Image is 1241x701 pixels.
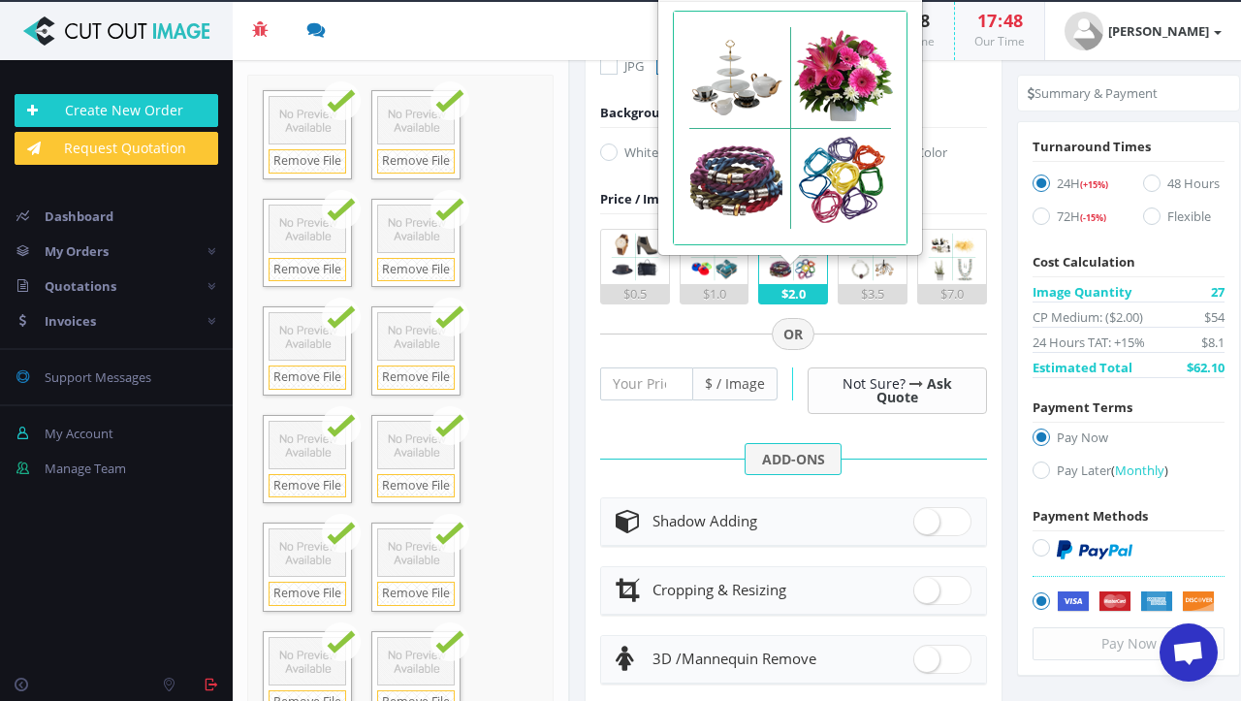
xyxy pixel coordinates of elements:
[377,366,455,390] a: Remove File
[1033,207,1114,233] label: 72H
[766,230,820,284] img: 3.png
[1045,2,1241,60] a: [PERSON_NAME]
[997,9,1003,32] span: :
[674,12,907,244] img: 3.png
[1143,174,1225,200] label: 48 Hours
[1033,461,1225,487] label: Pay Later
[600,189,847,208] div: Choose Image Complexity
[845,230,900,284] img: 4.png
[1080,175,1108,192] a: (+15%)
[1033,428,1225,454] label: Pay Now
[377,474,455,498] a: Remove File
[1028,83,1158,103] li: Summary & Payment
[1187,358,1225,377] span: $62.10
[1033,398,1132,416] span: Payment Terms
[1143,207,1225,233] label: Flexible
[876,374,952,406] a: Ask Quote
[1111,462,1168,479] a: (Monthly)
[1003,9,1023,32] span: 48
[600,56,644,76] label: JPG
[45,207,113,225] span: Dashboard
[652,580,786,599] span: Cropping & Resizing
[45,368,151,386] span: Support Messages
[656,56,707,76] label: PNG
[15,94,218,127] a: Create New Order
[45,242,109,260] span: My Orders
[1201,333,1225,352] span: $8.1
[45,312,96,330] span: Invoices
[377,582,455,606] a: Remove File
[652,511,757,530] span: Shadow Adding
[15,16,218,46] img: Cut Out Image
[1160,623,1218,682] div: Open chat
[377,258,455,282] a: Remove File
[687,230,742,284] img: 2.png
[759,284,827,303] div: $2.0
[772,318,814,351] span: OR
[1033,507,1148,525] span: Payment Methods
[977,9,997,32] span: 17
[1080,211,1106,224] span: (-15%)
[377,149,455,174] a: Remove File
[1108,22,1209,40] strong: [PERSON_NAME]
[608,230,662,284] img: 1.png
[601,284,669,303] div: $0.5
[600,190,685,207] span: Price / Image:
[1211,282,1225,302] span: 27
[1204,307,1225,327] span: $54
[45,277,116,295] span: Quotations
[652,649,816,668] span: Mannequin Remove
[652,649,682,668] span: 3D /
[1033,358,1132,377] span: Estimated Total
[1057,591,1215,613] img: Securely by Stripe
[1115,462,1164,479] span: Monthly
[1080,178,1108,191] span: (+15%)
[1065,12,1103,50] img: user_default.jpg
[600,367,694,400] input: Your Price
[1033,174,1114,200] label: 24H
[925,230,979,284] img: 5.png
[15,132,218,165] a: Request Quotation
[745,443,842,476] span: ADD-ONS
[45,460,126,477] span: Manage Team
[892,143,947,162] label: Color
[269,366,346,390] a: Remove File
[1033,138,1151,155] span: Turnaround Times
[974,33,1025,49] small: Our Time
[693,367,778,400] span: $ / Image
[269,582,346,606] a: Remove File
[1033,282,1131,302] span: Image Quantity
[681,284,748,303] div: $1.0
[1057,540,1132,559] img: PayPal
[1033,333,1145,352] span: 24 Hours TAT: +15%
[600,143,658,162] label: White
[269,258,346,282] a: Remove File
[1080,207,1106,225] a: (-15%)
[1033,253,1135,271] span: Cost Calculation
[45,425,113,442] span: My Account
[843,374,906,393] span: Not Sure?
[839,284,907,303] div: $3.5
[918,284,986,303] div: $7.0
[269,474,346,498] a: Remove File
[1033,307,1143,327] span: CP Medium: ($2.00)
[269,149,346,174] a: Remove File
[600,103,733,122] div: Background Options:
